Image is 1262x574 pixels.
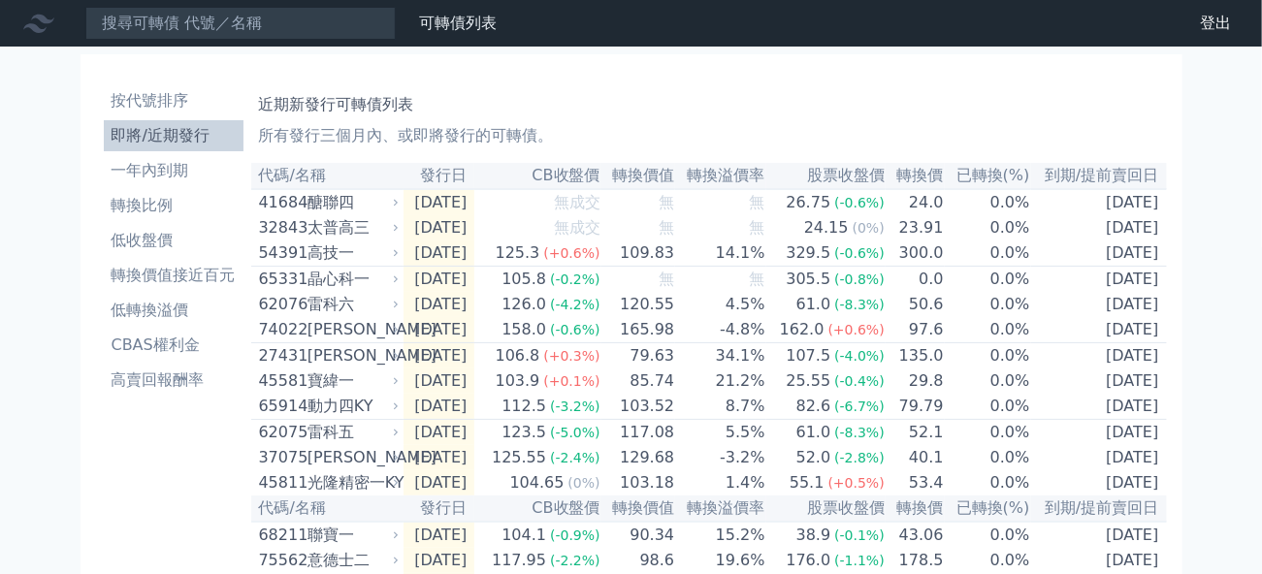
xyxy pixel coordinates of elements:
[945,368,1031,394] td: 0.0%
[404,445,475,470] td: [DATE]
[554,193,600,211] span: 無成交
[259,241,303,265] div: 54391
[104,365,243,396] a: 高賣回報酬率
[404,189,475,215] td: [DATE]
[259,318,303,341] div: 74022
[307,471,396,494] div: 光隆精密一KY
[675,394,765,420] td: 8.7%
[675,445,765,470] td: -3.2%
[307,524,396,547] div: 聯寶一
[1031,267,1167,293] td: [DATE]
[259,268,303,291] div: 65331
[1184,8,1246,39] a: 登出
[259,421,303,444] div: 62075
[834,450,885,465] span: (-2.8%)
[786,471,828,494] div: 55.1
[404,317,475,343] td: [DATE]
[675,420,765,446] td: 5.5%
[834,553,885,568] span: (-1.1%)
[1031,522,1167,548] td: [DATE]
[550,399,600,414] span: (-3.2%)
[675,240,765,267] td: 14.1%
[601,292,676,317] td: 120.55
[104,330,243,361] a: CBAS權利金
[474,163,600,189] th: CB收盤價
[259,446,303,469] div: 37075
[259,216,303,239] div: 32843
[404,548,475,573] td: [DATE]
[834,527,885,543] span: (-0.1%)
[945,470,1031,495] td: 0.0%
[259,471,303,494] div: 45811
[601,343,676,369] td: 79.63
[793,293,835,316] div: 61.0
[488,549,550,572] div: 117.95
[104,225,243,256] a: 低收盤價
[543,348,599,364] span: (+0.3%)
[543,245,599,261] span: (+0.6%)
[104,299,243,322] li: 低轉換溢價
[498,421,550,444] div: 123.5
[307,446,396,469] div: [PERSON_NAME]
[404,292,475,317] td: [DATE]
[1031,215,1167,240] td: [DATE]
[793,395,835,418] div: 82.6
[474,495,600,522] th: CB收盤價
[675,495,765,522] th: 轉換溢價率
[945,215,1031,240] td: 0.0%
[793,446,835,469] div: 52.0
[307,549,396,572] div: 意德士二
[750,270,765,288] span: 無
[404,343,475,369] td: [DATE]
[601,522,676,548] td: 90.34
[550,527,600,543] span: (-0.9%)
[601,368,676,394] td: 85.74
[886,267,945,293] td: 0.0
[886,215,945,240] td: 23.91
[506,471,568,494] div: 104.65
[886,368,945,394] td: 29.8
[104,264,243,287] li: 轉換價值接近百元
[307,268,396,291] div: 晶心科一
[550,322,600,337] span: (-0.6%)
[601,163,676,189] th: 轉換價值
[886,189,945,215] td: 24.0
[492,369,544,393] div: 103.9
[1031,343,1167,369] td: [DATE]
[488,446,550,469] div: 125.55
[307,395,396,418] div: 動力四KY
[659,270,674,288] span: 無
[886,548,945,573] td: 178.5
[498,268,550,291] div: 105.8
[1031,548,1167,573] td: [DATE]
[550,450,600,465] span: (-2.4%)
[550,425,600,440] span: (-5.0%)
[307,344,396,367] div: [PERSON_NAME]
[783,191,835,214] div: 26.75
[828,475,885,491] span: (+0.5%)
[307,241,396,265] div: 高技一
[104,85,243,116] a: 按代號排序
[1031,240,1167,267] td: [DATE]
[834,297,885,312] span: (-8.3%)
[659,193,674,211] span: 無
[886,420,945,446] td: 52.1
[886,317,945,343] td: 97.6
[886,495,945,522] th: 轉換價
[404,495,475,522] th: 發行日
[601,420,676,446] td: 117.08
[834,245,885,261] span: (-0.6%)
[498,524,550,547] div: 104.1
[853,220,885,236] span: (0%)
[543,373,599,389] span: (+0.1%)
[404,522,475,548] td: [DATE]
[1031,394,1167,420] td: [DATE]
[601,470,676,495] td: 103.18
[259,124,1159,147] p: 所有發行三個月內、或即將發行的可轉債。
[104,124,243,147] li: 即將/近期發行
[886,163,945,189] th: 轉換價
[834,425,885,440] span: (-8.3%)
[945,163,1031,189] th: 已轉換(%)
[945,420,1031,446] td: 0.0%
[85,7,396,40] input: 搜尋可轉債 代號／名稱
